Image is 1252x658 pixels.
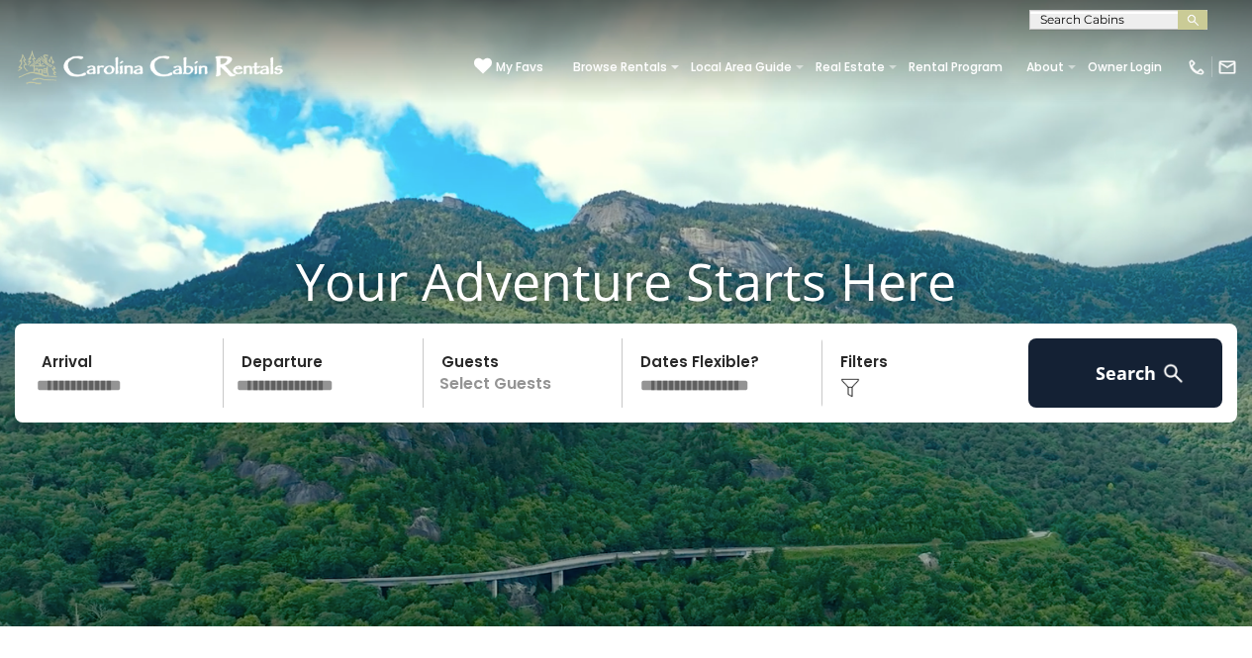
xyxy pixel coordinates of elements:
img: White-1-1-2.png [15,47,289,87]
h1: Your Adventure Starts Here [15,250,1237,312]
a: Owner Login [1078,53,1172,81]
img: filter--v1.png [840,378,860,398]
a: Real Estate [806,53,895,81]
img: phone-regular-white.png [1187,57,1206,77]
span: My Favs [496,58,543,76]
p: Select Guests [430,338,623,408]
img: search-regular-white.png [1161,361,1186,386]
a: Local Area Guide [681,53,802,81]
a: Rental Program [899,53,1012,81]
a: My Favs [474,57,543,77]
a: About [1016,53,1074,81]
button: Search [1028,338,1222,408]
a: Browse Rentals [563,53,677,81]
img: mail-regular-white.png [1217,57,1237,77]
